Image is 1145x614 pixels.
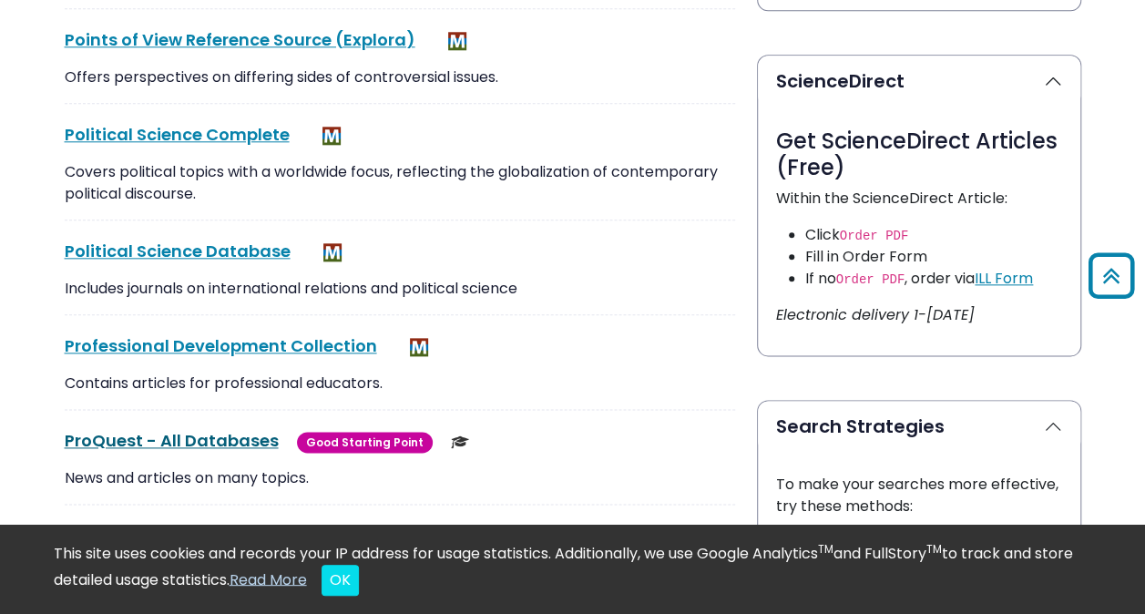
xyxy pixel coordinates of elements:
button: ScienceDirect [758,56,1080,107]
code: Order PDF [836,272,905,287]
img: MeL (Michigan electronic Library) [322,127,341,145]
div: This site uses cookies and records your IP address for usage statistics. Additionally, we use Goo... [54,543,1092,596]
a: Political Science Complete [65,123,290,146]
a: ProQuest - All Databases [65,429,279,452]
a: Points of View Reference Source (Explora) [65,28,415,51]
h3: Get ScienceDirect Articles (Free) [776,128,1062,181]
a: ILL Form [975,268,1033,289]
p: News and articles on many topics. [65,467,735,489]
sup: TM [926,541,942,557]
p: Includes journals on international relations and political science [65,278,735,300]
p: Within the ScienceDirect Article: [776,188,1062,210]
img: MeL (Michigan electronic Library) [410,338,428,356]
img: MeL (Michigan electronic Library) [323,243,342,261]
button: Search Strategies [758,401,1080,452]
p: Offers perspectives on differing sides of controversial issues. [65,67,735,88]
a: Back to Top [1082,261,1140,292]
img: Scholarly or Peer Reviewed [451,433,469,451]
span: Good Starting Point [297,432,433,453]
button: Close [322,565,359,596]
a: Professional Development Collection [65,334,377,357]
li: Fill in Order Form [805,246,1062,268]
p: Covers political topics with a worldwide focus, reflecting the globalization of contemporary poli... [65,161,735,205]
sup: TM [818,541,833,557]
li: If no , order via [805,268,1062,290]
img: MeL (Michigan electronic Library) [448,32,466,50]
p: Contains articles for professional educators. [65,373,735,394]
i: Electronic delivery 1-[DATE] [776,304,975,325]
a: Political Science Database [65,240,291,262]
li: Click [805,224,1062,246]
code: Order PDF [840,229,909,243]
a: Read More [230,568,307,589]
p: To make your searches more effective, try these methods: [776,474,1062,517]
a: ProQuest ABI/INFORM Collection-All ABI Databases (PQ Central) [65,524,606,547]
